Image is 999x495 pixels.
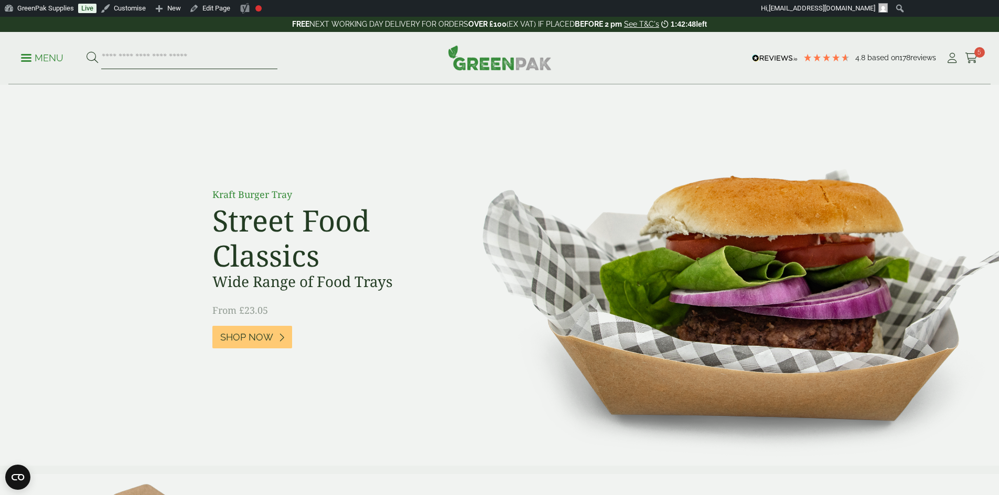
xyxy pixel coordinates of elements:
[212,203,448,273] h2: Street Food Classics
[21,52,63,64] p: Menu
[468,20,507,28] strong: OVER £100
[212,304,268,316] span: From £23.05
[899,53,910,62] span: 178
[965,53,978,63] i: Cart
[696,20,707,28] span: left
[769,4,875,12] span: [EMAIL_ADDRESS][DOMAIN_NAME]
[5,465,30,490] button: Open CMP widget
[910,53,936,62] span: reviews
[624,20,659,28] a: See T&C's
[255,5,262,12] div: Focus keyphrase not set
[803,53,850,62] div: 4.78 Stars
[292,20,309,28] strong: FREE
[671,20,696,28] span: 1:42:48
[965,50,978,66] a: 5
[855,53,867,62] span: 4.8
[212,326,292,348] a: Shop Now
[78,4,96,13] a: Live
[946,53,959,63] i: My Account
[575,20,622,28] strong: BEFORE 2 pm
[752,54,798,62] img: REVIEWS.io
[21,52,63,62] a: Menu
[448,45,552,70] img: GreenPak Supplies
[212,273,448,291] h3: Wide Range of Food Trays
[867,53,899,62] span: Based on
[449,85,999,466] img: Street Food Classics
[212,188,448,202] p: Kraft Burger Tray
[974,47,985,58] span: 5
[220,332,273,343] span: Shop Now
